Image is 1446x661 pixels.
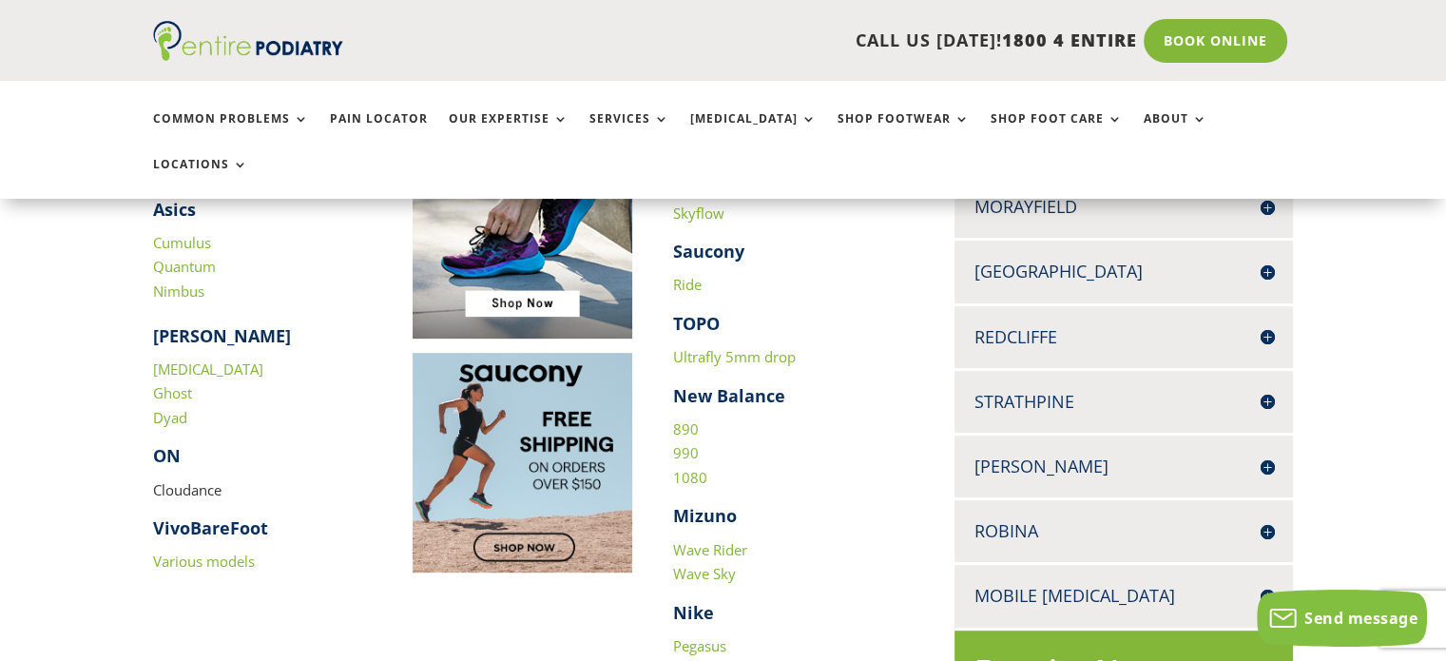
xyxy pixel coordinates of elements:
[153,444,181,467] strong: ON
[1002,29,1137,51] span: 1800 4 ENTIRE
[673,601,714,624] strong: Nike
[153,112,309,153] a: Common Problems
[838,112,970,153] a: Shop Footwear
[974,195,1274,219] h4: Morayfield
[673,204,724,223] a: Skyflow
[153,383,192,402] a: Ghost
[974,584,1274,608] h4: Mobile [MEDICAL_DATA]
[673,240,744,262] strong: Saucony
[330,112,428,153] a: Pain Locator
[153,408,187,427] a: Dyad
[1304,608,1417,629] span: Send message
[1144,112,1207,153] a: About
[673,384,785,407] strong: New Balance
[589,112,669,153] a: Services
[153,360,263,379] a: [MEDICAL_DATA]
[1257,590,1427,647] button: Send message
[449,112,569,153] a: Our Expertise
[673,347,796,366] a: Ultrafly 5mm drop
[413,120,632,340] img: Image to click to buy ASIC shoes online
[153,324,291,347] strong: [PERSON_NAME]
[153,158,248,199] a: Locations
[153,46,343,65] a: Entire Podiatry
[416,29,1137,53] p: CALL US [DATE]!
[974,390,1274,414] h4: Strathpine
[673,275,702,294] a: Ride
[673,504,737,527] strong: Mizuno
[673,312,720,335] strong: TOPO
[153,282,204,301] a: Nimbus
[673,443,699,462] a: 990
[153,257,216,276] a: Quantum
[673,540,747,559] a: Wave Rider
[153,198,196,221] strong: Asics
[690,112,817,153] a: [MEDICAL_DATA]
[153,552,255,571] a: Various models
[991,112,1123,153] a: Shop Foot Care
[974,260,1274,283] h4: [GEOGRAPHIC_DATA]
[974,519,1274,543] h4: Robina
[974,455,1274,478] h4: [PERSON_NAME]
[153,21,343,61] img: logo (1)
[153,516,268,539] strong: VivoBareFoot
[1144,19,1287,63] a: Book Online
[153,233,211,252] a: Cumulus
[673,419,699,438] a: 890
[673,468,707,487] a: 1080
[673,564,736,583] a: Wave Sky
[673,636,726,655] a: Pegasus
[974,325,1274,349] h4: Redcliffe
[153,478,373,517] p: Cloudance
